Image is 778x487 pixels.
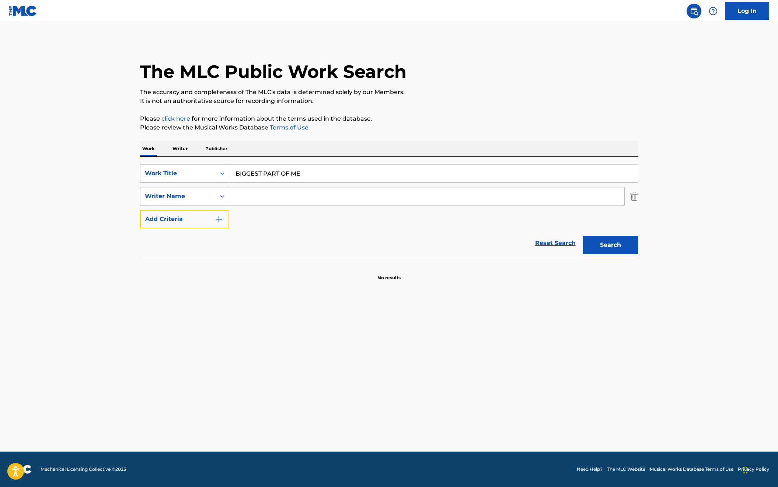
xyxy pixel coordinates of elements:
[140,114,638,123] p: Please for more information about the terms used in the database.
[687,4,701,18] a: Public Search
[41,466,126,473] span: Mechanical Licensing Collective © 2025
[161,115,190,122] a: click here
[706,4,721,18] div: Help
[140,123,638,132] p: Please review the Musical Works Database
[690,7,698,15] img: search
[741,452,778,487] iframe: Chat Widget
[203,141,230,156] p: Publisher
[140,88,638,97] p: The accuracy and completeness of The MLC's data is determined solely by our Members.
[743,459,748,481] div: Drag
[531,235,579,251] a: Reset Search
[9,6,37,16] img: MLC Logo
[377,266,401,281] p: No results
[630,187,638,205] img: Delete Criterion
[140,141,157,156] p: Work
[725,2,769,20] a: Log In
[709,7,718,15] img: help
[145,192,211,201] div: Writer Name
[140,61,407,83] h1: The MLC Public Work Search
[140,164,638,258] form: Search Form
[145,169,211,178] div: Work Title
[140,210,229,228] button: Add Criteria
[577,466,603,473] a: Need Help?
[214,215,223,224] img: 9d2ae6d4665cec9f34b9.svg
[607,466,645,473] a: The MLC Website
[9,465,32,474] img: logo
[583,236,638,254] button: Search
[140,97,638,106] p: It is not an authoritative source for recording information.
[738,466,769,473] a: Privacy Policy
[650,466,733,473] a: Musical Works Database Terms of Use
[268,124,308,131] a: Terms of Use
[170,141,190,156] p: Writer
